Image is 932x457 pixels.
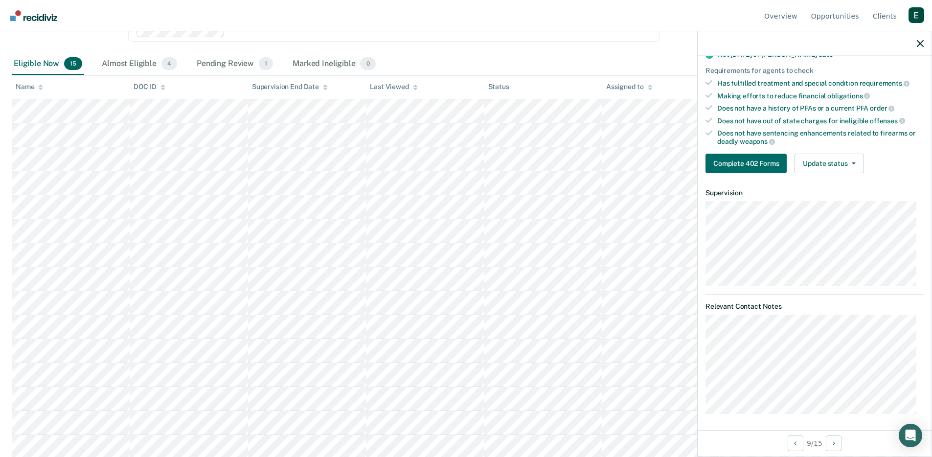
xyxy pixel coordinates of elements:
div: Pending Review [195,53,275,75]
span: offenses [870,117,905,125]
div: Making efforts to reduce financial [717,91,924,100]
div: Does not have sentencing enhancements related to firearms or deadly [717,129,924,146]
button: Update status [795,154,864,173]
button: Complete 402 Forms [705,154,787,173]
span: 0 [360,57,375,70]
dt: Supervision [705,189,924,197]
div: Requirements for agents to check [705,67,924,75]
div: Status [488,83,509,91]
div: Has fulfilled treatment and special condition [717,79,924,88]
div: Almost Eligible [100,53,179,75]
div: Supervision End Date [252,83,328,91]
img: Recidiviz [10,10,57,21]
div: Eligible Now [12,53,84,75]
dt: Relevant Contact Notes [705,302,924,311]
div: Assigned to [606,83,652,91]
button: Next Opportunity [826,435,841,451]
div: Last Viewed [370,83,417,91]
div: Marked Ineligible [291,53,378,75]
div: Does not have out of state charges for ineligible [717,116,924,125]
span: requirements [860,79,909,87]
span: 4 [161,57,177,70]
div: Open Intercom Messenger [899,424,922,447]
a: Navigate to form link [705,154,791,173]
div: Name [16,83,43,91]
div: Does not have a history of PFAs or a current PFA order [717,104,924,113]
span: weapons [740,137,775,145]
button: Previous Opportunity [788,435,803,451]
button: Profile dropdown button [909,7,924,23]
span: 1 [259,57,273,70]
div: DOC ID [134,83,165,91]
span: 15 [64,57,82,70]
div: 9 / 15 [698,430,932,456]
span: obligations [827,92,870,100]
